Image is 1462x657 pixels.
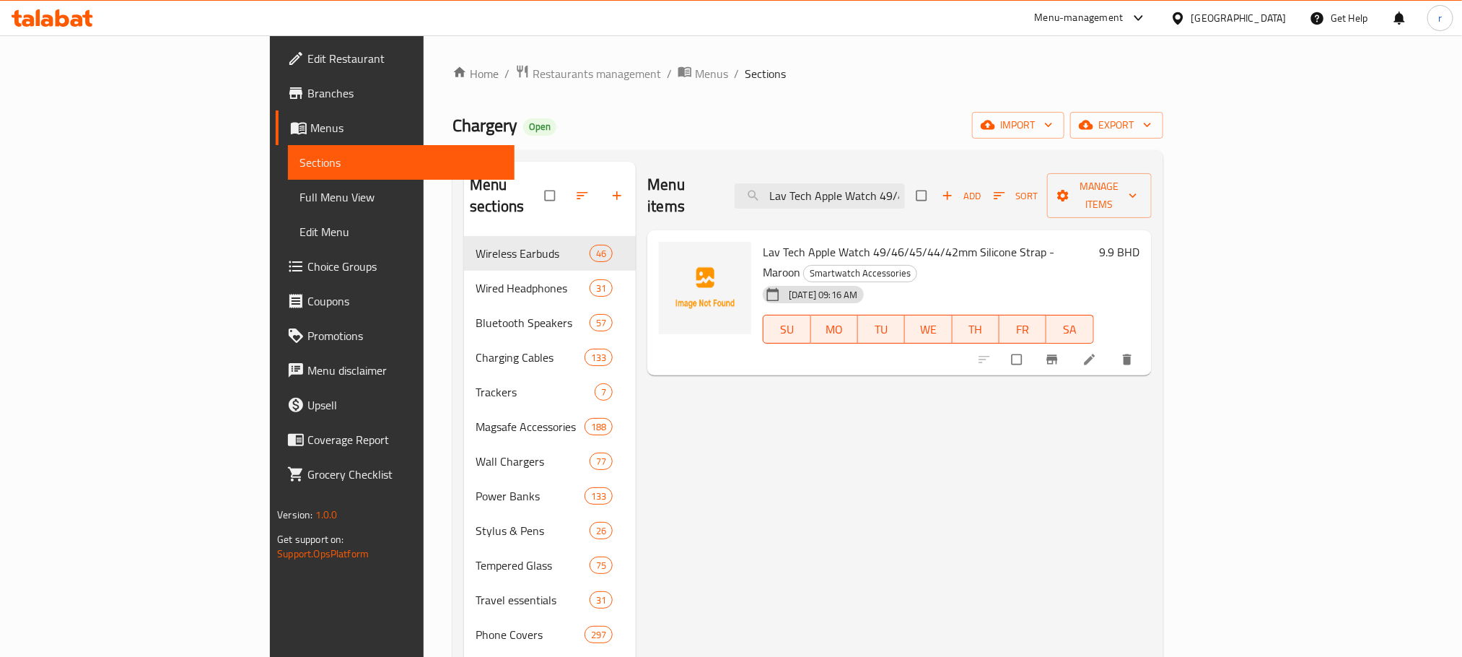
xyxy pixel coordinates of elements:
[464,409,636,444] div: Magsafe Accessories188
[994,188,1038,204] span: Sort
[858,315,905,344] button: TU
[464,305,636,340] div: Bluetooth Speakers57
[659,242,751,334] img: Lav Tech Apple Watch 49/46/45/44/42mm Silicone Strap - Maroon
[585,487,613,505] div: items
[476,383,595,401] span: Trackers
[804,265,916,282] span: Smartwatch Accessories
[811,315,858,344] button: MO
[276,422,514,457] a: Coverage Report
[476,349,585,366] span: Charging Cables
[276,110,514,145] a: Menus
[533,65,661,82] span: Restaurants management
[990,185,1041,207] button: Sort
[590,453,613,470] div: items
[307,362,502,379] span: Menu disclaimer
[585,349,613,366] div: items
[277,505,312,524] span: Version:
[590,455,612,469] span: 77
[476,626,585,643] div: Phone Covers
[585,628,612,642] span: 297
[745,65,786,82] span: Sections
[277,544,369,563] a: Support.OpsPlatform
[307,396,502,414] span: Upsell
[307,466,502,483] span: Grocery Checklist
[585,418,613,435] div: items
[277,530,343,549] span: Get support on:
[276,353,514,388] a: Menu disclaimer
[464,340,636,375] div: Charging Cables133
[595,386,612,399] span: 7
[307,431,502,448] span: Coverage Report
[476,557,590,574] span: Tempered Glass
[938,185,984,207] button: Add
[276,388,514,422] a: Upsell
[1036,344,1071,375] button: Branch-specific-item
[590,559,612,573] span: 75
[864,319,899,340] span: TU
[942,188,981,204] span: Add
[464,513,636,548] div: Stylus & Pens26
[476,591,590,609] span: Travel essentials
[476,453,590,470] span: Wall Chargers
[307,84,502,102] span: Branches
[464,444,636,479] div: Wall Chargers77
[276,41,514,76] a: Edit Restaurant
[678,64,728,83] a: Menus
[1035,9,1124,27] div: Menu-management
[276,318,514,353] a: Promotions
[464,375,636,409] div: Trackers7
[464,236,636,271] div: Wireless Earbuds46
[307,258,502,275] span: Choice Groups
[464,271,636,305] div: Wired Headphones31
[1082,116,1152,134] span: export
[647,174,717,217] h2: Menu items
[1046,315,1093,344] button: SA
[310,119,502,136] span: Menus
[476,487,585,505] span: Power Banks
[307,50,502,67] span: Edit Restaurant
[763,315,810,344] button: SU
[515,64,661,83] a: Restaurants management
[1082,352,1100,367] a: Edit menu item
[1052,319,1087,340] span: SA
[476,522,590,539] span: Stylus & Pens
[288,145,514,180] a: Sections
[1003,346,1033,373] span: Select to update
[276,249,514,284] a: Choice Groups
[299,154,502,171] span: Sections
[763,241,1054,283] span: Lav Tech Apple Watch 49/46/45/44/42mm Silicone Strap - Maroon
[590,593,612,607] span: 31
[1047,173,1151,218] button: Manage items
[276,284,514,318] a: Coupons
[288,214,514,249] a: Edit Menu
[695,65,728,82] span: Menus
[590,316,612,330] span: 57
[307,292,502,310] span: Coupons
[953,315,999,344] button: TH
[817,319,852,340] span: MO
[803,265,917,282] div: Smartwatch Accessories
[307,327,502,344] span: Promotions
[464,548,636,583] div: Tempered Glass75
[734,65,739,82] li: /
[585,626,613,643] div: items
[1005,319,1041,340] span: FR
[464,479,636,513] div: Power Banks133
[769,319,805,340] span: SU
[523,121,556,133] span: Open
[735,183,905,209] input: search
[1100,242,1140,262] h6: 9.9 BHD
[590,557,613,574] div: items
[315,505,338,524] span: 1.0.0
[667,65,672,82] li: /
[590,522,613,539] div: items
[585,351,612,365] span: 133
[590,247,612,261] span: 46
[585,420,612,434] span: 188
[276,76,514,110] a: Branches
[288,180,514,214] a: Full Menu View
[590,524,612,538] span: 26
[1059,178,1139,214] span: Manage items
